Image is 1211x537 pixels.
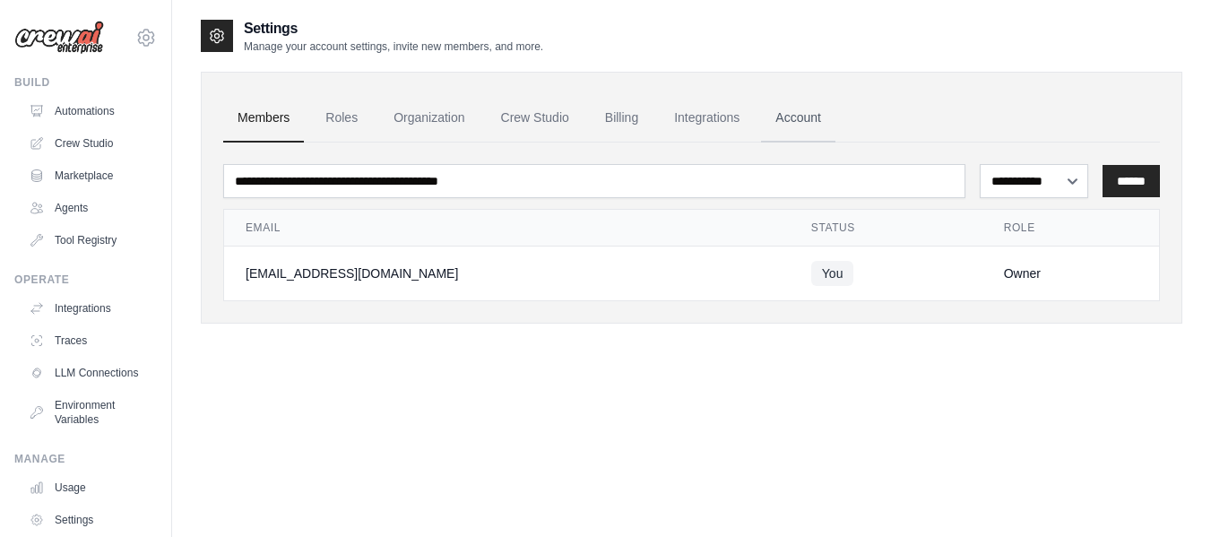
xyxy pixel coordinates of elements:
th: Role [982,210,1159,247]
h2: Settings [244,18,543,39]
th: Status [790,210,982,247]
a: Agents [22,194,157,222]
a: Account [761,94,835,143]
div: [EMAIL_ADDRESS][DOMAIN_NAME] [246,264,768,282]
a: Integrations [660,94,754,143]
div: Owner [1004,264,1137,282]
div: Build [14,75,157,90]
a: Traces [22,326,157,355]
a: Settings [22,506,157,534]
a: Automations [22,97,157,126]
a: Members [223,94,304,143]
a: Usage [22,473,157,502]
th: Email [224,210,790,247]
a: Crew Studio [487,94,584,143]
img: Logo [14,21,104,55]
a: Roles [311,94,372,143]
p: Manage your account settings, invite new members, and more. [244,39,543,54]
div: Manage [14,452,157,466]
div: Operate [14,273,157,287]
a: Organization [379,94,479,143]
a: Marketplace [22,161,157,190]
a: LLM Connections [22,359,157,387]
a: Tool Registry [22,226,157,255]
a: Crew Studio [22,129,157,158]
a: Billing [591,94,653,143]
a: Environment Variables [22,391,157,434]
a: Integrations [22,294,157,323]
span: You [811,261,854,286]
